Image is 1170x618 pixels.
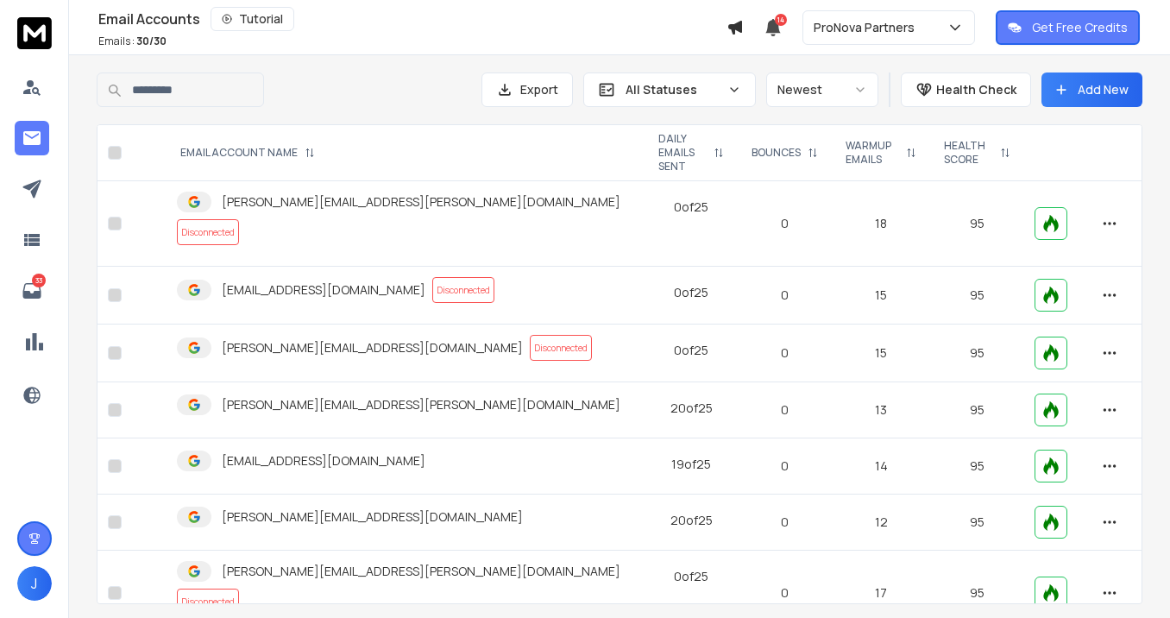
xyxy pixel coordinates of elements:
p: 0 [748,215,821,232]
td: 15 [832,325,930,382]
button: Newest [766,73,878,107]
div: Email Accounts [98,7,727,31]
td: 15 [832,267,930,325]
td: 12 [832,495,930,551]
p: [PERSON_NAME][EMAIL_ADDRESS][PERSON_NAME][DOMAIN_NAME] [222,193,620,211]
p: 0 [748,514,821,531]
span: 14 [775,14,787,26]
td: 18 [832,181,930,267]
button: J [17,566,52,601]
span: Disconnected [432,277,494,303]
p: 0 [748,584,821,602]
p: WARMUP EMAILS [846,139,899,167]
span: Disconnected [530,335,592,361]
div: 20 of 25 [670,512,713,529]
div: 0 of 25 [674,568,708,585]
p: [PERSON_NAME][EMAIL_ADDRESS][DOMAIN_NAME] [222,339,523,356]
p: [PERSON_NAME][EMAIL_ADDRESS][DOMAIN_NAME] [222,508,523,526]
td: 14 [832,438,930,495]
a: 33 [15,274,49,308]
p: 33 [32,274,46,287]
td: 95 [930,382,1024,438]
div: 0 of 25 [674,199,708,216]
p: HEALTH SCORE [944,139,993,167]
span: Disconnected [177,219,239,245]
div: 0 of 25 [674,284,708,301]
p: BOUNCES [752,146,801,160]
td: 95 [930,438,1024,495]
p: [PERSON_NAME][EMAIL_ADDRESS][PERSON_NAME][DOMAIN_NAME] [222,396,620,413]
td: 95 [930,325,1024,382]
p: Health Check [936,81,1016,98]
span: Disconnected [177,589,239,615]
td: 13 [832,382,930,438]
button: Tutorial [211,7,294,31]
p: DAILY EMAILS SENT [658,132,707,173]
p: ProNova Partners [814,19,922,36]
td: 95 [930,495,1024,551]
p: 0 [748,344,821,362]
p: [EMAIL_ADDRESS][DOMAIN_NAME] [222,281,425,299]
p: [EMAIL_ADDRESS][DOMAIN_NAME] [222,452,425,470]
p: 0 [748,401,821,419]
p: Get Free Credits [1032,19,1128,36]
button: Health Check [901,73,1031,107]
td: 95 [930,267,1024,325]
td: 95 [930,181,1024,267]
div: 0 of 25 [674,342,708,359]
p: Emails : [98,35,167,48]
div: 20 of 25 [670,400,713,417]
p: 0 [748,287,821,304]
button: Export [481,73,573,107]
p: 0 [748,457,821,475]
p: All Statuses [626,81,720,98]
p: [PERSON_NAME][EMAIL_ADDRESS][PERSON_NAME][DOMAIN_NAME] [222,563,620,580]
div: 19 of 25 [671,456,711,473]
div: EMAIL ACCOUNT NAME [180,146,315,160]
button: Add New [1041,73,1142,107]
button: Get Free Credits [996,10,1140,45]
span: 30 / 30 [136,34,167,48]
